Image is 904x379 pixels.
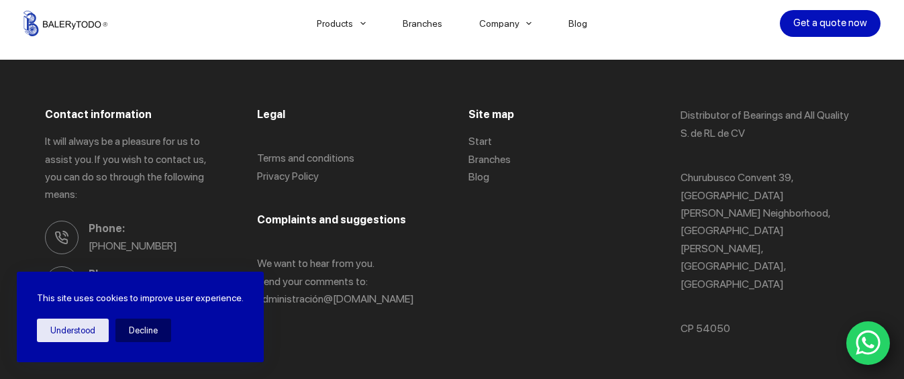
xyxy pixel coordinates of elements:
[89,222,125,235] font: Phone:
[318,292,414,305] font: n@[DOMAIN_NAME]
[468,153,511,166] a: Branches
[23,11,107,36] img: Balerytodo
[257,108,285,121] font: Legal
[257,170,319,182] a: Privacy Policy
[681,171,830,290] font: Churubusco Convent 39, [GEOGRAPHIC_DATA][PERSON_NAME] Neighborhood, [GEOGRAPHIC_DATA][PERSON_NAME...
[257,257,374,270] font: We want to hear from you.
[681,322,730,335] font: CP 54050
[846,321,891,366] a: WhatsApp
[37,292,244,303] font: This site uses cookies to improve user experience.
[50,325,95,335] font: Understood
[37,319,109,342] button: Understood
[45,135,205,201] font: It will always be a pleasure for us to assist you. If you wish to contact us, you can do so throu...
[681,109,849,139] font: Distributor of Bearings and All Quality S. de RL de CV
[257,152,354,164] a: Terms and conditions
[468,108,514,121] font: Site map
[115,319,171,342] button: Decline
[468,170,489,183] a: Blog
[45,108,152,121] font: Contact information
[257,213,406,226] font: Complaints and suggestions
[403,18,442,29] font: Branches
[317,18,353,29] font: Products
[257,275,368,305] font: Send your comments to: administració
[468,135,492,148] a: Start
[129,325,158,335] font: Decline
[793,17,867,29] font: Get a quote now
[89,239,177,252] a: [PHONE_NUMBER]
[780,10,881,37] a: Get a quote now
[568,18,587,29] font: Blog
[479,18,519,29] font: Company
[89,268,125,280] font: Phone:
